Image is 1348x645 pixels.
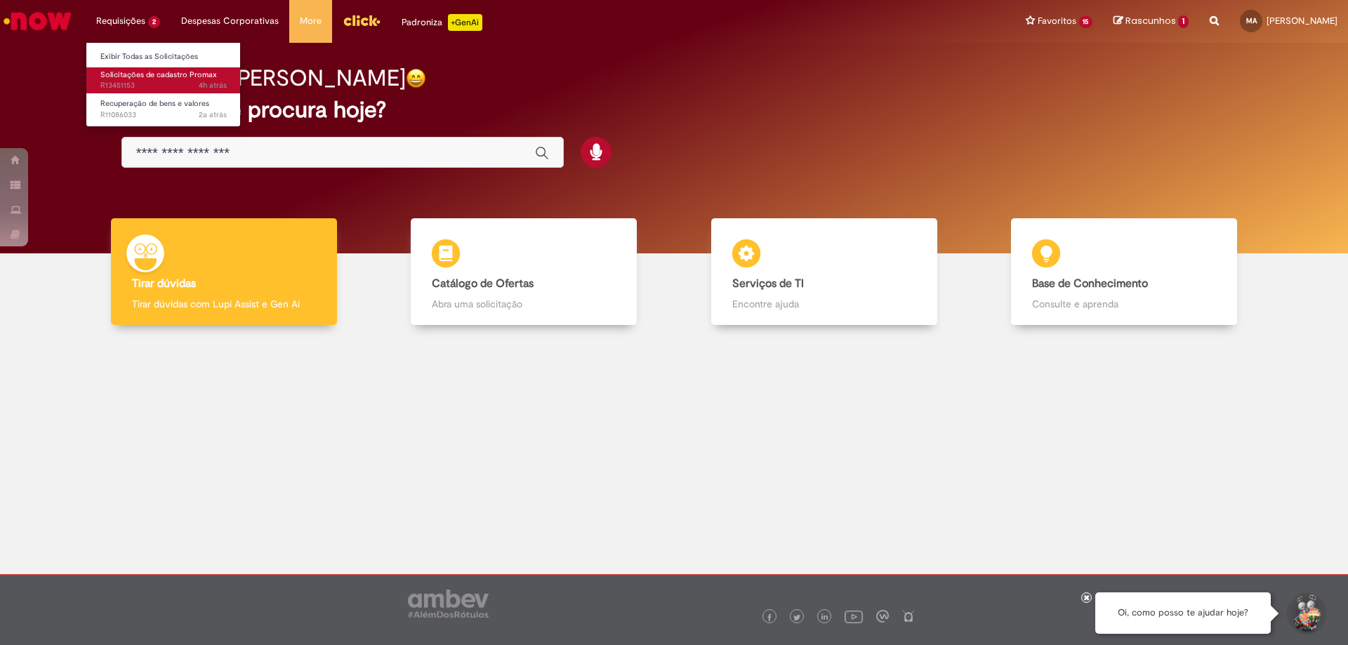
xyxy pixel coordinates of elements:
[1267,15,1337,27] span: [PERSON_NAME]
[766,614,773,621] img: logo_footer_facebook.png
[974,218,1275,326] a: Base de Conhecimento Consulte e aprenda
[1125,14,1176,27] span: Rascunhos
[96,14,145,28] span: Requisições
[343,10,381,31] img: click_logo_yellow_360x200.png
[374,218,675,326] a: Catálogo de Ofertas Abra uma solicitação
[86,67,241,93] a: Aberto R13451153 : Solicitações de cadastro Promax
[408,590,489,618] img: logo_footer_ambev_rotulo_gray.png
[121,66,406,91] h2: Boa tarde, [PERSON_NAME]
[1178,15,1189,28] span: 1
[100,98,209,109] span: Recuperação de bens e valores
[876,610,889,623] img: logo_footer_workplace.png
[674,218,974,326] a: Serviços de TI Encontre ajuda
[199,109,227,120] span: 2a atrás
[121,98,1227,122] h2: O que você procura hoje?
[199,80,227,91] time: 27/08/2025 09:43:41
[732,277,804,291] b: Serviços de TI
[432,277,534,291] b: Catálogo de Ofertas
[86,96,241,122] a: Aberto R11086033 : Recuperação de bens e valores
[1032,297,1216,311] p: Consulte e aprenda
[432,297,616,311] p: Abra uma solicitação
[1,7,74,35] img: ServiceNow
[86,49,241,65] a: Exibir Todas as Solicitações
[1032,277,1148,291] b: Base de Conhecimento
[1246,16,1257,25] span: MA
[100,69,217,80] span: Solicitações de cadastro Promax
[132,297,316,311] p: Tirar dúvidas com Lupi Assist e Gen Ai
[199,109,227,120] time: 08/02/2024 11:42:03
[902,610,915,623] img: logo_footer_naosei.png
[1079,16,1093,28] span: 15
[793,614,800,621] img: logo_footer_twitter.png
[406,68,426,88] img: happy-face.png
[148,16,160,28] span: 2
[1095,592,1271,634] div: Oi, como posso te ajudar hoje?
[300,14,322,28] span: More
[199,80,227,91] span: 4h atrás
[448,14,482,31] p: +GenAi
[845,607,863,625] img: logo_footer_youtube.png
[132,277,196,291] b: Tirar dúvidas
[1038,14,1076,28] span: Favoritos
[732,297,916,311] p: Encontre ajuda
[402,14,482,31] div: Padroniza
[74,218,374,326] a: Tirar dúvidas Tirar dúvidas com Lupi Assist e Gen Ai
[181,14,279,28] span: Despesas Corporativas
[1285,592,1327,634] button: Iniciar Conversa de Suporte
[821,613,828,622] img: logo_footer_linkedin.png
[100,80,227,91] span: R13451153
[1114,15,1189,28] a: Rascunhos
[100,109,227,121] span: R11086033
[86,42,241,127] ul: Requisições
